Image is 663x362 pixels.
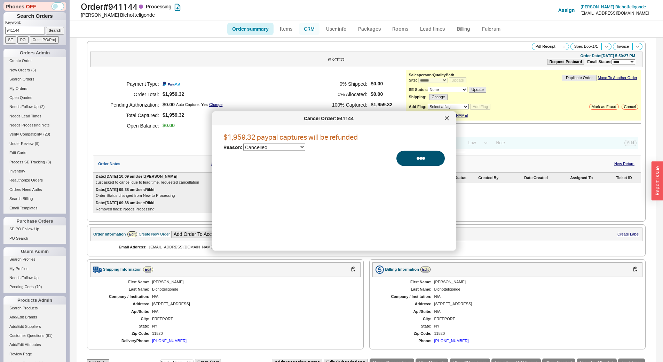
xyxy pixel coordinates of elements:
div: State: [379,324,432,329]
div: NY [152,324,354,329]
span: New Orders [9,68,30,72]
a: Add/Edit Attributes [3,341,66,348]
div: Date: [DATE] 09:38 am User: Rikki [96,187,155,192]
a: Rooms [387,23,413,35]
h5: Payment Type: [102,79,159,89]
button: Cancel [622,104,638,110]
span: Needs Processing Note [9,123,50,127]
div: [EMAIL_ADDRESS][DOMAIN_NAME] [581,11,649,16]
div: Users Admin [3,247,66,256]
a: Edit Carts [3,149,66,156]
div: Order Status changed from New to Processing [96,193,402,198]
div: First Name: [97,280,149,284]
button: Update [449,77,466,83]
div: Order Date: [DATE] 5:50:27 PM [580,54,635,58]
div: Order Information [93,232,126,237]
h5: 0 % Allocated: [310,89,367,100]
a: Packages [353,23,386,35]
a: Search Orders [3,76,66,83]
h5: Total Captured: [102,110,159,121]
span: Needs Follow Up [9,276,39,280]
button: Invoice [613,43,633,50]
a: Review Page [3,351,66,358]
div: Auto Capture: [176,102,200,107]
a: Reauthorize Orders [3,177,66,184]
button: Spec Book1/1 [570,43,602,50]
div: Date Created [524,176,569,180]
span: $1,959.32 [163,91,222,97]
span: ( 61 ) [46,333,53,338]
a: Lead times [415,23,450,35]
span: ( 3 ) [46,160,51,164]
a: User info [321,23,352,35]
h5: 0 % Shipped: [310,79,367,89]
span: Needs Follow Up [9,105,39,109]
a: Fulcrum [477,23,506,35]
b: Add Flag: [409,105,426,109]
a: Needs Follow Up [3,274,66,282]
div: [PHONE_NUMBER] [434,339,469,343]
button: Duplicate Order [562,75,597,81]
div: Last Name: [97,287,149,292]
div: Address: [379,302,432,306]
div: Billing Information [385,267,419,272]
div: Company / Institution: [97,294,149,299]
div: Apt/Suite: [379,309,432,314]
span: Add [627,140,634,145]
b: SE Status: [409,87,428,92]
div: State: [97,324,149,329]
span: ( 9 ) [35,141,39,146]
div: [EMAIL_ADDRESS][DOMAIN_NAME] [149,244,355,251]
button: Assign [558,7,575,14]
span: ( 2 ) [40,105,45,109]
div: Orders Admin [3,49,66,57]
a: My Profiles [3,265,66,272]
div: Zip Code: [379,331,432,336]
div: Delivery Phone: [97,339,149,343]
div: First Name: [379,280,432,284]
a: Orders Need Auths [3,186,66,193]
a: Search Profiles [3,256,66,263]
div: Apt/Suite: [97,309,149,314]
span: Process SE Tracking [9,160,45,164]
a: Edit [420,267,431,272]
span: Under Review [9,141,33,146]
div: [PERSON_NAME] Bichotteligonde [81,11,333,18]
span: ( 28 ) [44,132,50,136]
a: Verify Compatibility(28) [3,131,66,138]
h5: 100 % Captured: [310,100,367,110]
span: Cancel [624,105,636,109]
span: $0.00 [371,81,392,87]
div: [PERSON_NAME] [152,280,354,284]
div: cust asked to cancel due to lead time, requested cancellation [96,180,402,185]
div: Shipping Information [103,267,142,272]
div: Created By [478,176,523,180]
button: Pdf Receipt [532,43,559,50]
a: Needs Follow Up(2) [3,103,66,110]
h1: Order # 941144 [81,2,333,11]
a: CRM [299,23,319,35]
p: Keyword: [5,20,66,27]
a: Pending Certs(79) [3,283,66,291]
div: N/A [434,309,636,314]
div: N/A [152,294,354,299]
a: Under Review(9) [3,140,66,147]
button: Add [624,140,637,146]
div: [STREET_ADDRESS] [152,302,354,306]
a: Add/Edit Suppliers [3,323,66,330]
div: N/A [434,294,636,299]
a: Edit [143,267,153,272]
a: Customer Questions(61) [3,332,66,339]
div: FREEPORT [434,317,636,321]
a: SE PO Follow Up [3,225,66,233]
b: Site: [409,78,417,82]
b: Request Postcard [550,60,582,64]
div: Address: [97,302,149,306]
button: Change [429,94,448,100]
span: Customer Questions [9,333,44,338]
span: $0.00 [163,102,175,108]
span: Pdf Receipt [536,44,555,49]
h1: Search Orders [3,12,66,20]
a: Email Templates [3,205,66,212]
button: Request Postcard [547,59,585,65]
